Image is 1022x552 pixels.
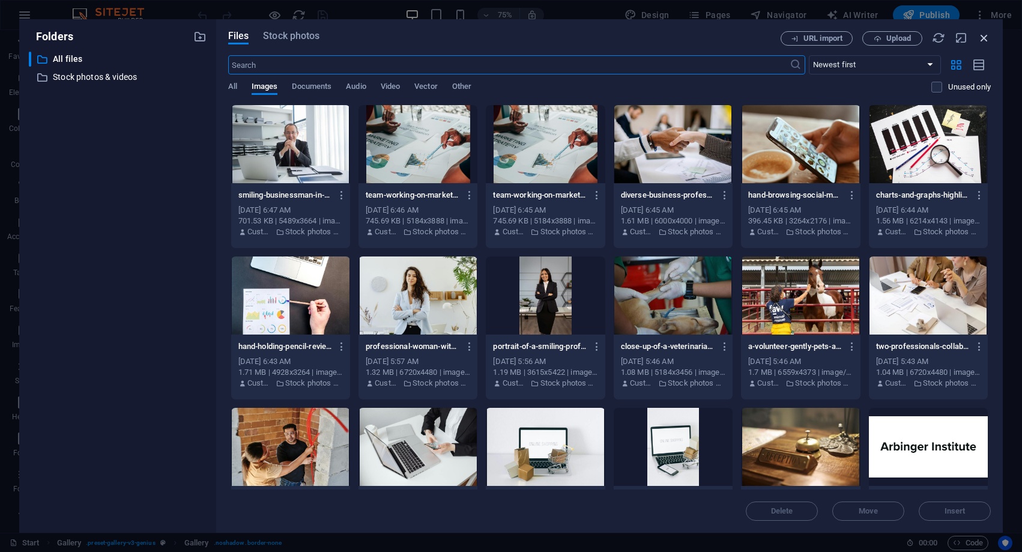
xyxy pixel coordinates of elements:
[885,378,910,389] p: Customer
[876,190,970,201] p: charts-and-graphs-highlighting-retail-sales-growth-utilizing-a-magnifying-glass-for-detail-0tWM-_...
[53,52,184,66] p: All files
[228,29,249,43] span: Files
[630,226,655,237] p: Customer
[238,378,343,389] div: By: Customer | Folder: Stock photos & videos
[503,378,528,389] p: Customer
[668,378,725,389] p: Stock photos & videos
[621,205,725,216] div: [DATE] 6:45 AM
[923,226,981,237] p: Stock photos & videos
[238,341,332,352] p: hand-holding-pencil-reviewing-colorful-data-charts-on-desk-with-laptop-y_MC0jROs8lX8lorPQ8TSQ.jpeg
[886,35,911,42] span: Upload
[53,70,184,84] p: Stock photos & videos
[493,356,597,367] div: [DATE] 5:56 AM
[366,367,470,378] div: 1.32 MB | 6720x4480 | image/jpeg
[876,205,981,216] div: [DATE] 6:44 AM
[263,29,319,43] span: Stock photos
[366,190,459,201] p: team-working-on-marketing-strategy-using-data-charts-and-papers-in-an-office-meeting-9fECIOyaXkvw...
[876,226,981,237] div: By: Customer | Folder: Stock photos & videos
[876,356,981,367] div: [DATE] 5:43 AM
[876,378,981,389] div: By: Customer | Folder: Stock photos & videos
[757,378,782,389] p: Customer
[366,205,470,216] div: [DATE] 6:46 AM
[366,341,459,352] p: professional-woman-with-curly-hair-exuding-leadership-in-a-contemporary-office-environment-GUqhEw...
[238,216,343,226] div: 701.53 KB | 5489x3664 | image/jpeg
[630,378,655,389] p: Customer
[748,341,842,352] p: a-volunteer-gently-pets-a-horse-at-an-animal-rescue-facility-showcasing-compassion-acvNJXNKz7yAfV...
[238,356,343,367] div: [DATE] 6:43 AM
[748,216,853,226] div: 396.45 KB | 3264x2176 | image/jpeg
[885,226,910,237] p: Customer
[375,226,400,237] p: Customer
[413,226,470,237] p: Stock photos & videos
[493,190,587,201] p: team-working-on-marketing-strategy-using-data-charts-and-papers-in-an-office-meeting-V3Ztt6HLlUo4...
[292,79,331,96] span: Documents
[238,190,332,201] p: smiling-businessman-in-a-suit-with-laptop-and-documents-exuding-confidence-udmUwgsqzmoWbjCY-2nihQ...
[375,378,400,389] p: Customer
[748,190,842,201] p: hand-browsing-social-media-photos-on-a-smartphone-next-to-a-cup-of-coffee-indoors-J1vI4AWWa9jkvJz...
[493,205,597,216] div: [DATE] 6:45 AM
[252,79,278,96] span: Images
[366,216,470,226] div: 745.69 KB | 5184x3888 | image/jpeg
[366,226,470,237] div: By: Customer | Folder: Stock photos & videos
[493,367,597,378] div: 1.19 MB | 3615x5422 | image/jpeg
[781,31,853,46] button: URL import
[493,341,587,352] p: portrait-of-a-smiling-professional-woman-in-formal-attire-with-crossed-arms-standing-confidently-...
[29,52,31,67] div: ​
[668,226,725,237] p: Stock photos & videos
[238,205,343,216] div: [DATE] 6:47 AM
[193,30,207,43] i: Create new folder
[748,367,853,378] div: 1.7 MB | 6559x4373 | image/jpeg
[228,55,790,74] input: Search
[366,356,470,367] div: [DATE] 5:57 AM
[228,79,237,96] span: All
[932,31,945,44] i: Reload
[285,378,343,389] p: Stock photos & videos
[503,226,528,237] p: Customer
[621,216,725,226] div: 1.61 MB | 6000x4000 | image/jpeg
[955,31,968,44] i: Minimize
[948,82,991,93] p: Displays only files that are not in use on the website. Files added during this session can still...
[247,378,273,389] p: Customer
[621,341,715,352] p: close-up-of-a-veterinarian-injecting-a-dog-with-care-in-a-clinic-setting-XR73Xu_buLqDz_lzbEsBEA.jpeg
[238,367,343,378] div: 1.71 MB | 4928x3264 | image/jpeg
[621,378,725,389] div: By: Customer | Folder: Stock photos & videos
[876,216,981,226] div: 1.56 MB | 6214x4143 | image/jpeg
[493,226,597,237] div: By: Customer | Folder: Stock photos & videos
[795,378,853,389] p: Stock photos & videos
[748,226,853,237] div: By: Customer | Folder: Stock photos & videos
[285,226,343,237] p: Stock photos & videos
[748,356,853,367] div: [DATE] 5:46 AM
[621,356,725,367] div: [DATE] 5:46 AM
[238,226,343,237] div: By: Customer | Folder: Stock photos & videos
[748,205,853,216] div: [DATE] 6:45 AM
[493,378,597,389] div: By: Customer | Folder: Stock photos & videos
[29,70,207,85] div: Stock photos & videos
[862,31,922,46] button: Upload
[29,29,73,44] p: Folders
[621,190,715,201] p: diverse-business-professionals-exchanging-handshake-in-an-office-environment-symbolizing-agreemen...
[381,79,400,96] span: Video
[803,35,842,42] span: URL import
[247,226,273,237] p: Customer
[540,378,598,389] p: Stock photos & videos
[493,216,597,226] div: 745.69 KB | 5184x3888 | image/jpeg
[748,378,853,389] div: By: Customer | Folder: Stock photos & videos
[414,79,438,96] span: Vector
[876,341,970,352] p: two-professionals-collaborating-on-financial-documents-in-a-modern-office-setting-OBQI-5THnircOW-...
[757,226,782,237] p: Customer
[876,367,981,378] div: 1.04 MB | 6720x4480 | image/jpeg
[452,79,471,96] span: Other
[366,378,470,389] div: By: Customer | Folder: Stock photos & videos
[540,226,598,237] p: Stock photos & videos
[346,79,366,96] span: Audio
[923,378,981,389] p: Stock photos & videos
[795,226,853,237] p: Stock photos & videos
[621,367,725,378] div: 1.08 MB | 5184x3456 | image/jpeg
[621,226,725,237] div: By: Customer | Folder: Stock photos & videos
[413,378,470,389] p: Stock photos & videos
[978,31,991,44] i: Close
